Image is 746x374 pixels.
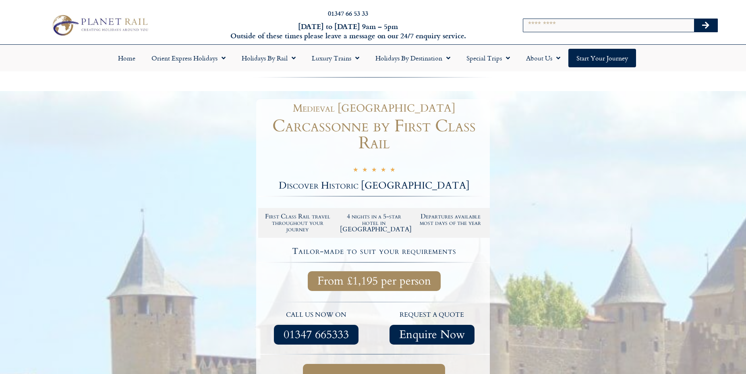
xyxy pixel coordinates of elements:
[399,330,465,340] span: Enquire Now
[258,181,490,191] h2: Discover Historic [GEOGRAPHIC_DATA]
[259,247,489,256] h4: Tailor-made to suit your requirements
[262,103,486,114] h1: Medieval [GEOGRAPHIC_DATA]
[201,22,495,41] h6: [DATE] to [DATE] 9am – 5pm Outside of these times please leave a message on our 24/7 enquiry serv...
[518,49,568,67] a: About Us
[362,166,367,175] i: ★
[381,166,386,175] i: ★
[371,166,377,175] i: ★
[110,49,143,67] a: Home
[328,8,368,18] a: 01347 66 53 33
[263,213,332,233] h2: First Class Rail travel throughout your journey
[258,118,490,152] h1: Carcassonne by First Class Rail
[390,166,395,175] i: ★
[416,213,485,226] h2: Departures available most days of the year
[234,49,304,67] a: Holidays by Rail
[390,325,475,345] a: Enquire Now
[378,310,486,320] p: request a quote
[367,49,458,67] a: Holidays by Destination
[308,271,441,291] a: From £1,195 per person
[274,325,358,345] a: 01347 665333
[4,49,742,67] nav: Menu
[353,166,358,175] i: ★
[304,49,367,67] a: Luxury Trains
[568,49,636,67] a: Start your Journey
[458,49,518,67] a: Special Trips
[262,310,370,320] p: call us now on
[143,49,234,67] a: Orient Express Holidays
[340,213,408,233] h2: 4 nights in a 5-star hotel in [GEOGRAPHIC_DATA]
[353,165,395,175] div: 5/5
[48,12,151,37] img: Planet Rail Train Holidays Logo
[284,330,349,340] span: 01347 665333
[694,19,717,32] button: Search
[317,276,431,286] span: From £1,195 per person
